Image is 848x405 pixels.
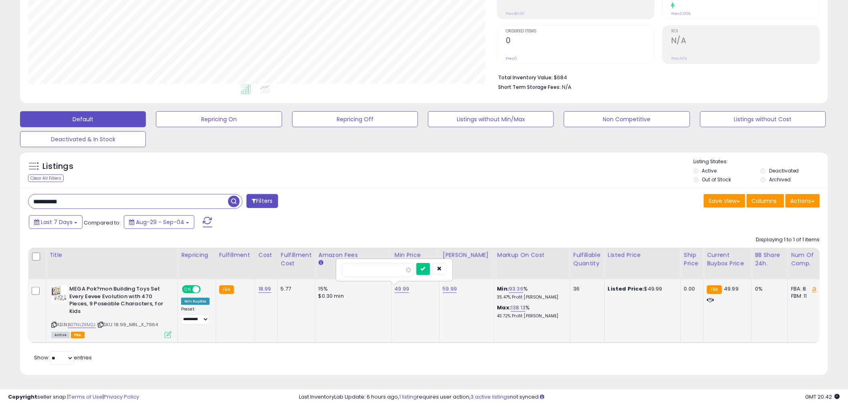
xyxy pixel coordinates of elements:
span: Compared to: [84,219,121,227]
div: Preset: [181,307,210,325]
small: Amazon Fees. [319,259,323,267]
div: 0% [755,285,781,293]
div: Last InventoryLab Update: 6 hours ago, requires user action, not synced. [299,393,840,401]
button: Deactivated & In Stock [20,131,146,147]
div: Min Price [395,251,436,259]
button: Filters [246,194,278,208]
li: $684 [498,72,814,82]
div: Repricing [181,251,212,259]
a: 138.13 [511,304,525,312]
button: Save View [704,194,745,208]
div: 36 [573,285,598,293]
div: Ship Price [684,251,700,268]
a: 1 listing [400,393,417,401]
h5: Listings [42,161,73,172]
small: Prev: 0 [506,56,517,61]
label: Active [702,167,717,174]
button: Last 7 Days [29,215,83,229]
div: $0.30 min [319,293,385,300]
span: FBA [71,332,85,339]
th: The percentage added to the cost of goods (COGS) that forms the calculator for Min & Max prices. [494,248,570,279]
button: Actions [785,194,820,208]
div: Title [49,251,174,259]
b: Short Term Storage Fees: [498,84,561,90]
span: ROI [671,29,820,34]
span: Aug-29 - Sep-04 [136,218,184,226]
div: Fulfillable Quantity [573,251,601,268]
small: Prev: N/A [671,56,687,61]
p: Listing States: [694,158,828,166]
div: Fulfillment [219,251,252,259]
a: 49.99 [395,285,410,293]
label: Out of Stock [702,176,731,183]
button: Default [20,111,146,127]
span: ON [183,286,193,293]
div: [PERSON_NAME] [443,251,491,259]
a: B07NLZKM2J [68,321,96,328]
div: Markup on Cost [497,251,567,259]
strong: Copyright [8,393,37,401]
button: Aug-29 - Sep-04 [124,215,194,229]
b: MEGA Pok?mon Building Toys Set Every Eevee Evolution with 470 Pieces, 9 Poseable Characters, for ... [69,285,167,317]
button: Listings without Cost [700,111,826,127]
button: Repricing On [156,111,282,127]
p: 43.72% Profit [PERSON_NAME] [497,313,564,319]
span: N/A [562,83,571,91]
label: Archived [769,176,791,183]
span: Last 7 Days [41,218,73,226]
span: Columns [752,197,777,205]
h2: 0 [506,36,654,47]
b: Listed Price: [608,285,644,293]
span: 49.99 [724,285,739,293]
div: 15% [319,285,385,293]
div: Current Buybox Price [707,251,748,268]
img: 51-d3q0adLL._SL40_.jpg [51,285,67,301]
div: FBM: 11 [791,293,818,300]
span: 2025-09-12 20:42 GMT [806,393,840,401]
div: Amazon Fees [319,251,388,259]
b: Max: [497,304,511,311]
span: Show: entries [34,354,92,361]
button: Repricing Off [292,111,418,127]
div: % [497,285,564,300]
button: Non Competitive [564,111,690,127]
div: Listed Price [608,251,677,259]
a: 18.99 [258,285,271,293]
div: Fulfillment Cost [281,251,312,268]
a: 59.99 [443,285,457,293]
a: Privacy Policy [104,393,139,401]
b: Min: [497,285,509,293]
span: All listings currently available for purchase on Amazon [51,332,70,339]
h2: N/A [671,36,820,47]
button: Listings without Min/Max [428,111,554,127]
div: $49.99 [608,285,674,293]
p: 35.47% Profit [PERSON_NAME] [497,295,564,300]
div: Win BuyBox [181,298,210,305]
span: OFF [200,286,212,293]
div: 0.00 [684,285,697,293]
a: 3 active listings [471,393,510,401]
a: 93.36 [509,285,523,293]
button: Columns [747,194,784,208]
small: FBA [219,285,234,294]
small: FBA [707,285,722,294]
div: ASIN: [51,285,172,337]
b: Total Inventory Value: [498,74,553,81]
span: Ordered Items [506,29,654,34]
div: % [497,304,564,319]
div: Clear All Filters [28,174,64,182]
label: Deactivated [769,167,799,174]
small: Prev: 0.00% [671,11,691,16]
div: Displaying 1 to 1 of 1 items [756,236,820,244]
span: | SKU: 18.99_MRL_X_7964 [97,321,158,328]
a: Terms of Use [69,393,103,401]
div: BB Share 24h. [755,251,784,268]
div: FBA: 8 [791,285,818,293]
small: Prev: $0.00 [506,11,525,16]
div: seller snap | | [8,393,139,401]
div: 5.77 [281,285,309,293]
div: Cost [258,251,274,259]
div: Num of Comp. [791,251,820,268]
